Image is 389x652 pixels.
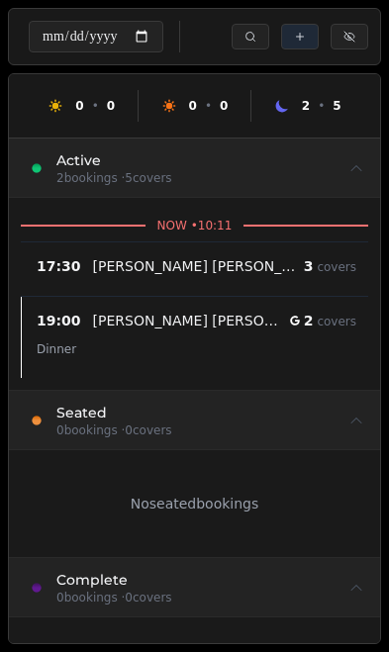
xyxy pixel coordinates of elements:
[189,99,197,113] span: 0
[333,99,340,113] span: 5
[205,98,212,114] span: •
[56,590,172,605] p: 0 bookings · 0 covers
[37,311,81,330] span: 19:00
[56,150,172,170] h3: Active
[37,256,81,276] span: 17:30
[56,422,172,438] p: 0 bookings · 0 covers
[290,316,300,326] svg: Google booking
[302,99,310,113] span: 2
[21,494,368,513] p: No seated bookings
[281,24,319,49] button: Create new booking
[56,403,172,422] h3: Seated
[75,99,83,113] span: 0
[56,170,172,186] p: 2 bookings · 5 covers
[317,260,356,274] span: covers
[56,570,172,590] h3: Complete
[92,98,99,114] span: •
[93,256,304,276] p: [PERSON_NAME] [PERSON_NAME]
[318,98,325,114] span: •
[232,24,269,49] button: Search bookings (Cmd/Ctrl + K)
[220,99,228,113] span: 0
[331,24,368,49] button: Show cancelled bookings (C key)
[304,258,314,274] span: 3
[93,311,282,330] p: [PERSON_NAME] [PERSON_NAME]
[146,218,244,233] span: NOW • 10:11
[107,99,115,113] span: 0
[317,315,356,328] span: covers
[37,342,76,356] span: Dinner
[304,313,314,328] span: 2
